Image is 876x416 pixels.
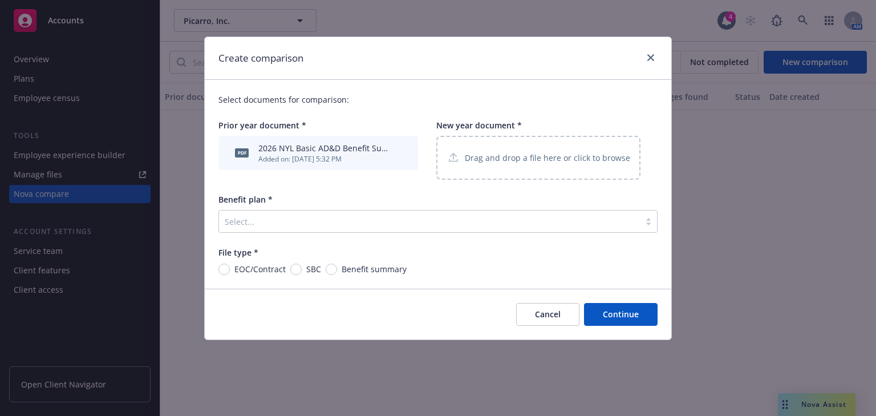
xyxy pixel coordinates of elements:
div: Drag and drop a file here or click to browse [436,136,640,180]
div: 2026 NYL Basic AD&D Benefit Summary -Class 1_Picarro.pdf [258,142,393,154]
p: Drag and drop a file here or click to browse [465,152,630,164]
button: Continue [584,303,658,326]
h1: Create comparison [218,51,303,66]
span: SBC [306,263,321,275]
button: Cancel [516,303,579,326]
p: Select documents for comparison: [218,94,658,106]
span: EOC/Contract [234,263,286,275]
a: close [644,51,658,64]
input: Benefit summary [326,264,337,275]
button: archive file [398,147,407,159]
span: New year document * [436,120,522,131]
input: EOC/Contract [218,264,230,275]
span: Benefit plan * [218,194,273,205]
span: pdf [235,148,249,157]
span: File type * [218,247,258,258]
span: Benefit summary [342,263,407,275]
div: Added on: [DATE] 5:32 PM [258,154,393,164]
span: Prior year document * [218,120,306,131]
input: SBC [290,264,302,275]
